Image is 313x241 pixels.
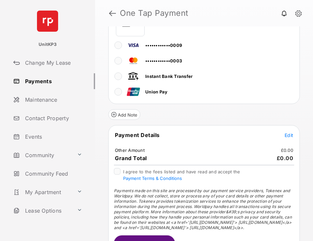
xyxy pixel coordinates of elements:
[145,74,192,79] span: Instant Bank Transfer
[11,73,95,89] a: Payments
[39,41,56,48] p: UnitKP3
[11,221,74,237] a: Important Links
[145,89,167,94] span: Union Pay
[123,169,240,181] span: I agree to the fees listed and have read and accept the
[145,58,182,63] span: ••••••••••••0003
[11,92,95,108] a: Maintenance
[11,184,74,200] a: My Apartment
[277,155,294,161] span: £0.00
[115,132,160,138] span: Payment Details
[114,188,292,230] span: Payments made on this site are processed by our payment service providers, Tokenex and Worldpay. ...
[11,203,74,219] a: Lease Options
[11,55,95,71] a: Change My Lease
[115,147,145,153] td: Other Amount
[11,166,95,182] a: Community Feed
[11,147,74,163] a: Community
[11,110,95,126] a: Contact Property
[285,132,293,138] button: Edit
[120,9,302,17] strong: One Tap Payment
[145,43,182,48] span: ••••••••••••0009
[37,11,58,32] img: svg+xml;base64,PHN2ZyB4bWxucz0iaHR0cDovL3d3dy53My5vcmcvMjAwMC9zdmciIHdpZHRoPSI2NCIgaGVpZ2h0PSI2NC...
[123,176,182,181] button: I agree to the fees listed and have read and accept the
[108,109,140,120] button: Add Note
[281,147,294,153] td: £0.00
[11,129,95,145] a: Events
[115,155,147,161] span: Grand Total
